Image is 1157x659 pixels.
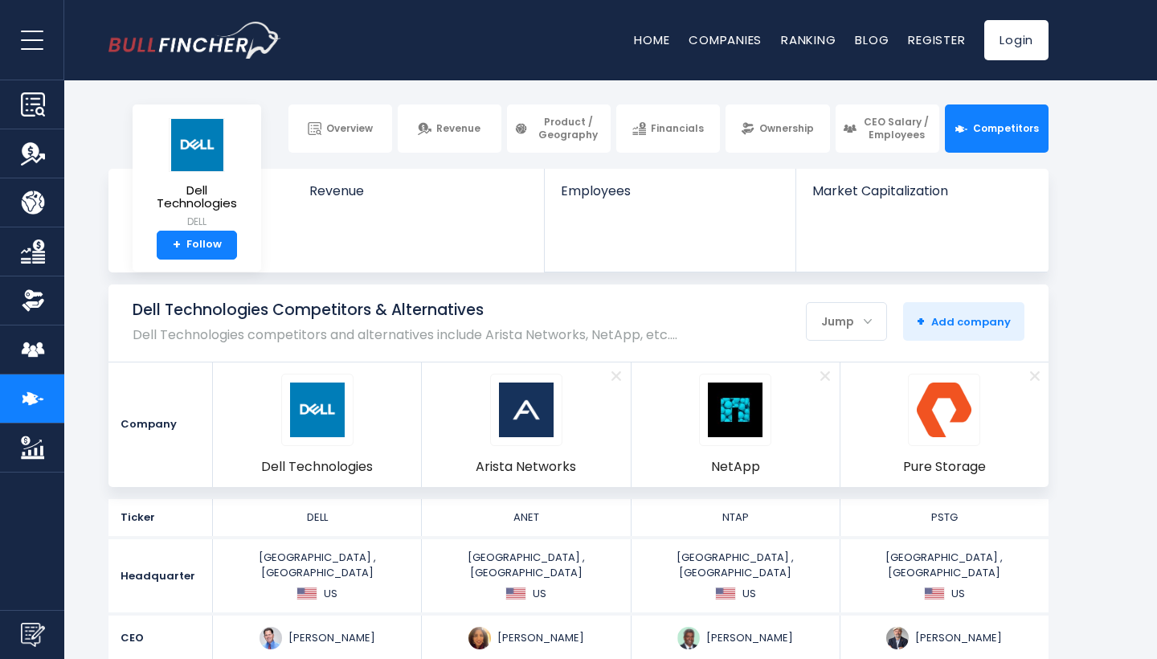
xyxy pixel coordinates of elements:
[476,458,576,476] span: Arista Networks
[309,183,529,199] span: Revenue
[634,31,669,48] a: Home
[708,383,762,437] img: NTAP logo
[812,362,840,391] a: Remove
[260,627,282,649] img: michael-dell.jpg
[290,383,345,437] img: DELL logo
[973,122,1039,135] span: Competitors
[293,169,545,226] a: Revenue
[261,458,373,476] span: Dell Technologies
[173,238,181,252] strong: +
[533,116,603,141] span: Product / Geography
[636,627,835,649] div: [PERSON_NAME]
[812,183,1031,199] span: Market Capitalization
[533,587,546,601] span: US
[218,551,416,601] div: [GEOGRAPHIC_DATA] ,[GEOGRAPHIC_DATA]
[855,31,889,48] a: Blog
[21,289,45,313] img: Ownership
[436,122,480,135] span: Revenue
[398,104,501,153] a: Revenue
[324,587,337,601] span: US
[133,301,677,321] h1: Dell Technologies Competitors & Alternatives
[561,183,779,199] span: Employees
[218,510,416,525] div: DELL
[288,104,392,153] a: Overview
[636,510,835,525] div: NTAP
[677,627,700,649] img: george-kurian.jpg
[945,104,1049,153] a: Competitors
[651,122,704,135] span: Financials
[427,627,625,649] div: [PERSON_NAME]
[903,458,986,476] span: Pure Storage
[886,627,909,649] img: charlie-giancarlo.jpg
[903,374,986,476] a: PSTG logo Pure Storage
[726,104,829,153] a: Ownership
[261,374,373,476] a: DELL logo Dell Technologies
[711,458,760,476] span: NetApp
[145,215,248,229] small: DELL
[845,510,1044,525] div: PSTG
[908,31,965,48] a: Register
[108,539,213,612] div: Headquarter
[636,551,835,601] div: [GEOGRAPHIC_DATA] ,[GEOGRAPHIC_DATA]
[903,302,1024,341] button: +Add company
[699,374,771,476] a: NTAP logo NetApp
[326,122,373,135] span: Overview
[1020,362,1049,391] a: Remove
[468,627,491,649] img: jayshree-ullal.jpg
[616,104,720,153] a: Financials
[845,551,1044,601] div: [GEOGRAPHIC_DATA] ,[GEOGRAPHIC_DATA]
[108,362,213,487] div: Company
[861,116,932,141] span: CEO Salary / Employees
[742,587,756,601] span: US
[917,314,1011,329] span: Add company
[603,362,631,391] a: Remove
[108,22,281,59] img: bullfincher logo
[133,327,677,342] p: Dell Technologies competitors and alternatives include Arista Networks, NetApp, etc.…
[545,169,795,226] a: Employees
[145,117,249,231] a: Dell Technologies DELL
[951,587,965,601] span: US
[108,499,213,536] div: Ticker
[836,104,939,153] a: CEO Salary / Employees
[499,383,554,437] img: ANET logo
[427,510,625,525] div: ANET
[759,122,814,135] span: Ownership
[845,627,1044,649] div: [PERSON_NAME]
[689,31,762,48] a: Companies
[108,22,281,59] a: Go to homepage
[781,31,836,48] a: Ranking
[157,231,237,260] a: +Follow
[807,305,886,338] div: Jump
[917,383,971,437] img: PSTG logo
[796,169,1047,226] a: Market Capitalization
[476,374,576,476] a: ANET logo Arista Networks
[427,551,625,601] div: [GEOGRAPHIC_DATA] ,[GEOGRAPHIC_DATA]
[145,184,248,211] span: Dell Technologies
[507,104,611,153] a: Product / Geography
[917,312,925,330] strong: +
[218,627,416,649] div: [PERSON_NAME]
[984,20,1049,60] a: Login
